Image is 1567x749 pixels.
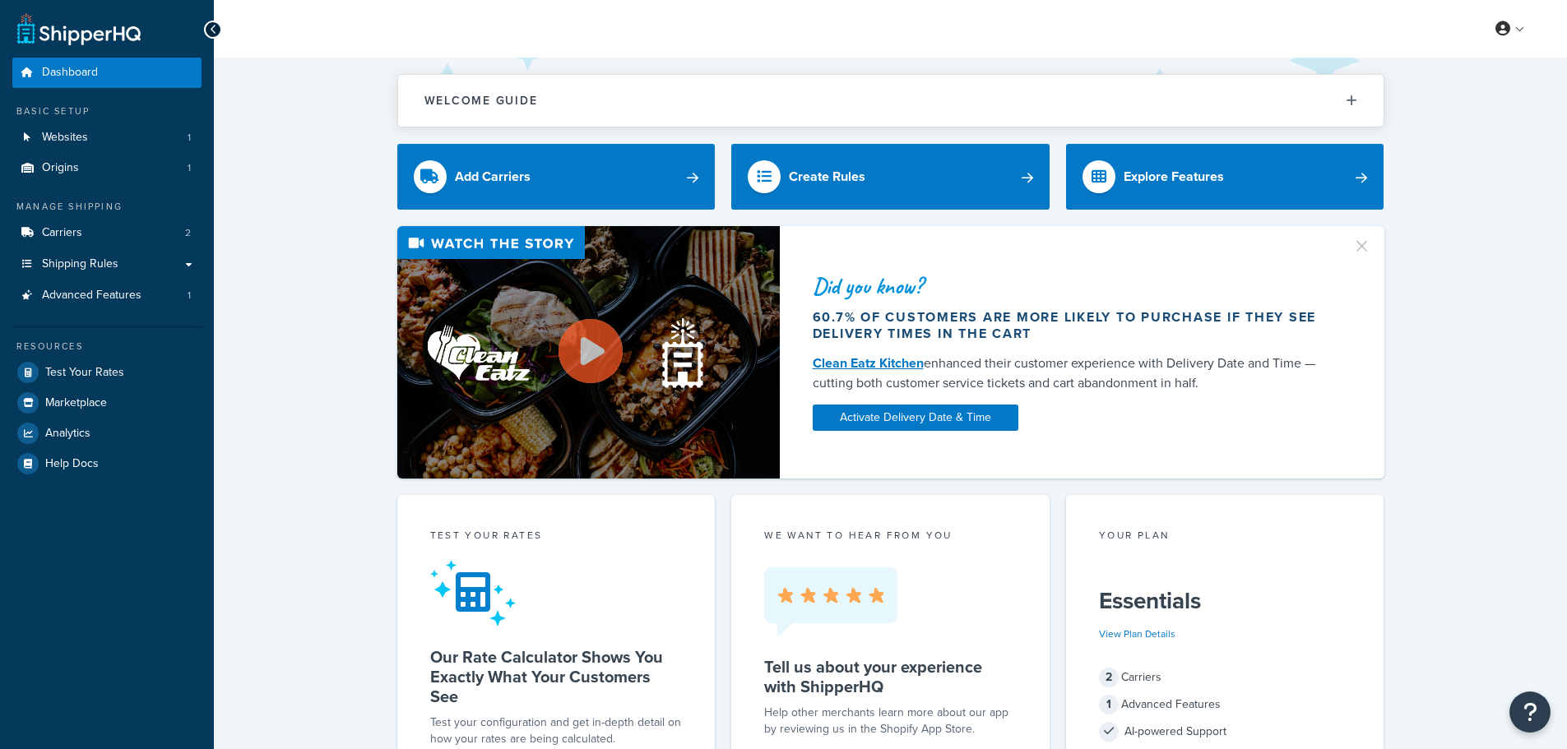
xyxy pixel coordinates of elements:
[1099,666,1351,689] div: Carriers
[813,405,1018,431] a: Activate Delivery Date & Time
[12,280,202,311] li: Advanced Features
[42,289,141,303] span: Advanced Features
[398,75,1384,127] button: Welcome Guide
[12,388,202,418] a: Marketplace
[1124,165,1224,188] div: Explore Features
[764,705,1017,737] p: Help other merchants learn more about our app by reviewing us in the Shopify App Store.
[42,131,88,145] span: Websites
[12,218,202,248] li: Carriers
[1509,691,1551,733] button: Open Resource Center
[1099,720,1351,743] div: AI-powered Support
[45,366,124,380] span: Test Your Rates
[45,396,107,410] span: Marketplace
[12,104,202,118] div: Basic Setup
[45,427,90,441] span: Analytics
[12,153,202,183] li: Origins
[1099,695,1119,714] span: 1
[12,358,202,387] a: Test Your Rates
[731,144,1050,210] a: Create Rules
[455,165,531,188] div: Add Carriers
[430,647,683,706] h5: Our Rate Calculator Shows You Exactly What Your Customers See
[12,449,202,479] a: Help Docs
[397,144,716,210] a: Add Carriers
[1099,693,1351,716] div: Advanced Features
[188,161,191,175] span: 1
[1099,588,1351,614] h5: Essentials
[789,165,865,188] div: Create Rules
[12,123,202,153] a: Websites1
[1099,668,1119,687] span: 2
[813,354,924,372] a: Clean Eatz Kitchen
[42,226,82,240] span: Carriers
[42,161,79,175] span: Origins
[813,275,1333,298] div: Did you know?
[12,218,202,248] a: Carriers2
[188,131,191,145] span: 1
[1099,626,1175,641] a: View Plan Details
[424,95,538,107] h2: Welcome Guide
[12,340,202,354] div: Resources
[764,657,1017,696] h5: Tell us about your experience with ShipperHQ
[12,418,202,448] a: Analytics
[813,354,1333,393] div: enhanced their customer experience with Delivery Date and Time — cutting both customer service ti...
[12,280,202,311] a: Advanced Features1
[764,528,1017,543] p: we want to hear from you
[430,714,683,747] div: Test your configuration and get in-depth detail on how your rates are being calculated.
[813,309,1333,342] div: 60.7% of customers are more likely to purchase if they see delivery times in the cart
[12,200,202,214] div: Manage Shipping
[1066,144,1384,210] a: Explore Features
[45,457,99,471] span: Help Docs
[397,226,780,479] img: Video thumbnail
[430,528,683,547] div: Test your rates
[188,289,191,303] span: 1
[12,123,202,153] li: Websites
[185,226,191,240] span: 2
[12,249,202,280] a: Shipping Rules
[42,257,118,271] span: Shipping Rules
[42,66,98,80] span: Dashboard
[12,153,202,183] a: Origins1
[12,58,202,88] a: Dashboard
[1099,528,1351,547] div: Your Plan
